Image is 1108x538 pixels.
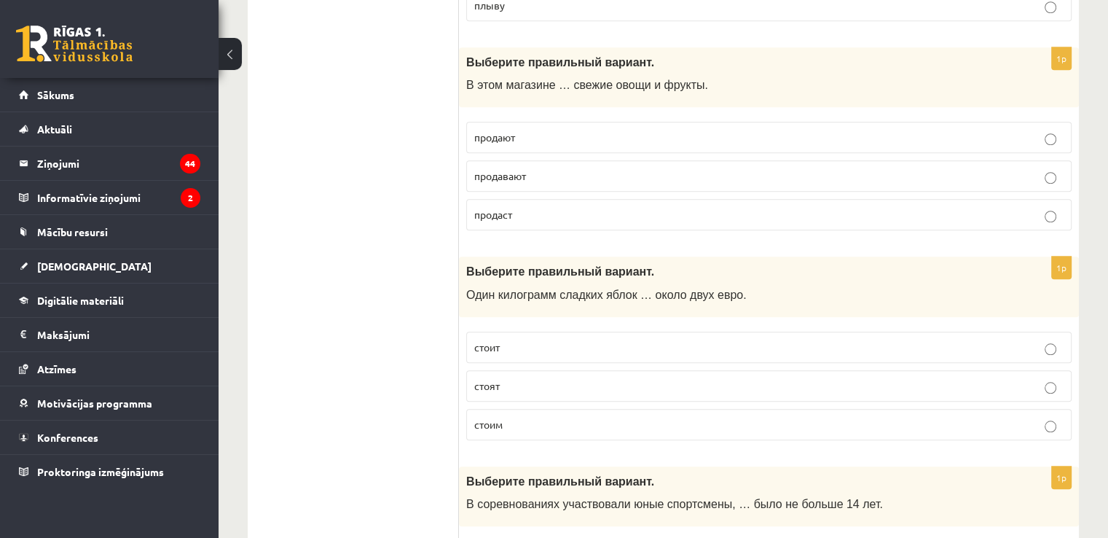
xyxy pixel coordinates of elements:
[19,455,200,488] a: Proktoringa izmēģinājums
[37,318,200,351] legend: Maksājumi
[19,112,200,146] a: Aktuāli
[37,181,200,214] legend: Informatīvie ziņojumi
[466,56,654,69] span: Выберите правильный вариант.
[16,26,133,62] a: Rīgas 1. Tālmācības vidusskola
[474,169,526,182] span: продавают
[37,431,98,444] span: Konferences
[19,318,200,351] a: Maksājumi
[1045,133,1056,145] input: продают
[1045,172,1056,184] input: продавают
[37,225,108,238] span: Mācību resursi
[474,130,515,144] span: продают
[37,260,152,273] span: [DEMOGRAPHIC_DATA]
[19,284,200,317] a: Digitālie materiāli
[466,498,883,510] span: В соревнованиях участвовали юные спортсмены, … было не больше 14 лет.
[466,289,747,301] span: Один килограмм сладких яблок … около двух евро.
[1045,382,1056,394] input: стоят
[1051,47,1072,70] p: 1p
[1045,1,1056,13] input: плыву
[1051,256,1072,279] p: 1p
[474,379,500,392] span: стоят
[1045,421,1056,432] input: стоим
[1045,211,1056,222] input: продаст
[37,88,74,101] span: Sākums
[37,465,164,478] span: Proktoringa izmēģinājums
[37,294,124,307] span: Digitālie materiāli
[19,421,200,454] a: Konferences
[19,215,200,249] a: Mācību resursi
[19,249,200,283] a: [DEMOGRAPHIC_DATA]
[19,78,200,112] a: Sākums
[19,352,200,386] a: Atzīmes
[181,188,200,208] i: 2
[37,397,152,410] span: Motivācijas programma
[19,181,200,214] a: Informatīvie ziņojumi2
[474,340,500,354] span: стоит
[466,265,654,278] span: Выберите правильный вариант.
[474,418,503,431] span: стоим
[466,79,708,91] span: В этом магазине … свежие овощи и фрукты.
[19,386,200,420] a: Motivācijas programma
[37,122,72,136] span: Aktuāli
[37,147,200,180] legend: Ziņojumi
[474,208,512,221] span: продаст
[1051,466,1072,489] p: 1p
[19,147,200,180] a: Ziņojumi44
[37,362,76,375] span: Atzīmes
[466,475,654,488] span: Выберите правильный вариант.
[1045,343,1056,355] input: стоит
[180,154,200,174] i: 44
